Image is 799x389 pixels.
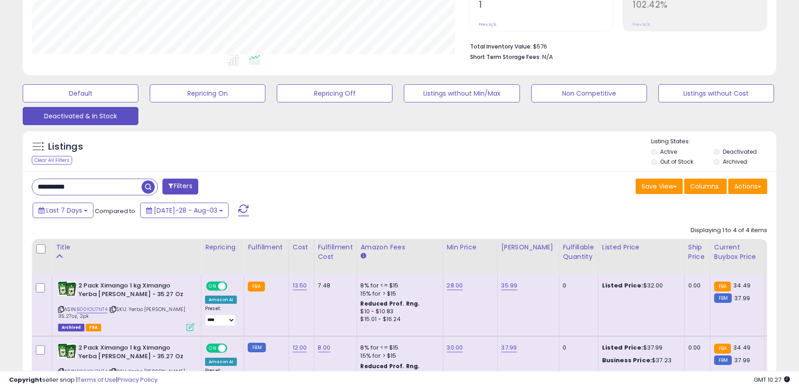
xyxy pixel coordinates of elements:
[361,344,436,352] div: 8% for <= $15
[542,53,553,61] span: N/A
[361,352,436,360] div: 15% for > $15
[651,137,776,146] p: Listing States:
[226,282,240,290] span: OFF
[293,343,307,352] a: 12.00
[150,84,265,102] button: Repricing On
[563,282,591,290] div: 0
[361,290,436,298] div: 15% for > $15
[248,343,265,352] small: FBM
[563,243,594,262] div: Fulfillable Quantity
[660,158,693,165] label: Out of Stock
[714,344,731,354] small: FBA
[404,84,520,102] button: Listings without Min/Max
[140,203,229,218] button: [DATE]-28 - Aug-03
[95,207,137,215] span: Compared to:
[78,282,189,301] b: 2 Pack Ximango 1 kg Ximango Yerba [PERSON_NAME] - 35.27 Oz
[728,179,767,194] button: Actions
[58,324,84,331] span: Listings that have been deleted from Seller Central
[318,243,353,262] div: Fulfillment Cost
[207,282,218,290] span: ON
[636,179,683,194] button: Save View
[470,40,760,51] li: $576
[293,243,310,252] div: Cost
[447,281,463,290] a: 28.00
[78,375,116,384] a: Terms of Use
[318,343,331,352] a: 8.00
[447,243,494,252] div: Min Price
[632,22,650,27] small: Prev: N/A
[9,376,157,384] div: seller snap | |
[602,356,677,365] div: $37.23
[734,356,750,365] span: 37.99
[723,158,747,165] label: Archived
[58,282,194,330] div: ASIN:
[714,355,732,365] small: FBM
[56,243,197,252] div: Title
[248,243,284,252] div: Fulfillment
[602,343,643,352] b: Listed Price:
[602,344,677,352] div: $37.99
[690,182,719,191] span: Columns
[205,306,237,326] div: Preset:
[479,22,496,27] small: Prev: N/A
[277,84,392,102] button: Repricing Off
[58,306,185,319] span: | SKU: Yerba [PERSON_NAME] 35.27oz, 2pk
[77,306,108,313] a: B00IOU7NT4
[205,296,237,304] div: Amazon AI
[688,243,706,262] div: Ship Price
[23,84,138,102] button: Default
[563,344,591,352] div: 0
[602,243,681,252] div: Listed Price
[205,358,237,366] div: Amazon AI
[714,282,731,292] small: FBA
[714,293,732,303] small: FBM
[361,300,420,307] b: Reduced Prof. Rng.
[447,343,463,352] a: 30.00
[602,282,677,290] div: $32.00
[501,281,518,290] a: 35.99
[293,281,307,290] a: 13.50
[226,345,240,352] span: OFF
[733,281,750,290] span: 34.49
[684,179,727,194] button: Columns
[470,53,541,61] b: Short Term Storage Fees:
[86,324,101,331] span: FBA
[361,243,439,252] div: Amazon Fees
[754,375,790,384] span: 2025-08-11 10:27 GMT
[361,282,436,290] div: 8% for <= $15
[207,345,218,352] span: ON
[723,148,757,156] label: Deactivated
[470,43,532,50] b: Total Inventory Value:
[46,206,82,215] span: Last 7 Days
[733,343,750,352] span: 34.49
[154,206,217,215] span: [DATE]-28 - Aug-03
[531,84,647,102] button: Non Competitive
[361,308,436,316] div: $10 - $10.83
[78,344,189,363] b: 2 Pack Ximango 1 kg Ximango Yerba [PERSON_NAME] - 35.27 Oz
[714,243,761,262] div: Current Buybox Price
[48,141,83,153] h5: Listings
[602,281,643,290] b: Listed Price:
[318,282,350,290] div: 7.48
[33,203,93,218] button: Last 7 Days
[205,243,240,252] div: Repricing
[361,316,436,323] div: $15.01 - $16.24
[688,282,703,290] div: 0.00
[162,179,198,194] button: Filters
[658,84,774,102] button: Listings without Cost
[691,226,767,235] div: Displaying 1 to 4 of 4 items
[602,356,652,365] b: Business Price:
[9,375,42,384] strong: Copyright
[23,107,138,125] button: Deactivated & In Stock
[58,282,76,296] img: 51eow4kOt4L._SL40_.jpg
[688,344,703,352] div: 0.00
[32,156,72,165] div: Clear All Filters
[361,252,366,260] small: Amazon Fees.
[118,375,157,384] a: Privacy Policy
[660,148,677,156] label: Active
[58,344,76,358] img: 51eow4kOt4L._SL40_.jpg
[248,282,265,292] small: FBA
[734,294,750,302] span: 37.99
[501,243,555,252] div: [PERSON_NAME]
[501,343,517,352] a: 37.99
